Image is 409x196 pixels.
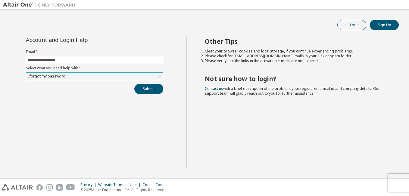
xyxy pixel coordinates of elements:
[205,75,388,83] h2: Not sure how to login?
[205,86,223,91] a: Contact us
[80,187,173,192] p: © 2025 Altair Engineering, Inc. All Rights Reserved.
[26,49,163,54] label: Email
[66,184,75,191] img: youtube.svg
[205,37,388,45] h2: Other Tips
[26,66,163,71] label: Select what you need help with
[26,37,136,42] div: Account and Login Help
[3,2,78,8] img: Altair One
[205,58,388,63] li: Please verify that the links in the activation e-mails are not expired.
[142,182,173,187] div: Cookie Consent
[205,54,388,58] li: Please check for [EMAIL_ADDRESS][DOMAIN_NAME] mails in your junk or spam folder.
[205,86,380,96] span: with a brief description of the problem, your registered e-mail id and company details. Our suppo...
[56,184,63,191] img: linkedin.svg
[36,184,43,191] img: facebook.svg
[134,84,163,94] button: Submit
[46,184,53,191] img: instagram.svg
[27,73,66,80] div: I forgot my password
[337,20,366,30] button: Login
[26,73,163,80] div: I forgot my password
[205,49,388,54] li: Clear your browser cookies and local storage, if you continue experiencing problems.
[80,182,98,187] div: Privacy
[2,184,33,191] img: altair_logo.svg
[370,20,399,30] button: Sign Up
[98,182,142,187] div: Website Terms of Use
